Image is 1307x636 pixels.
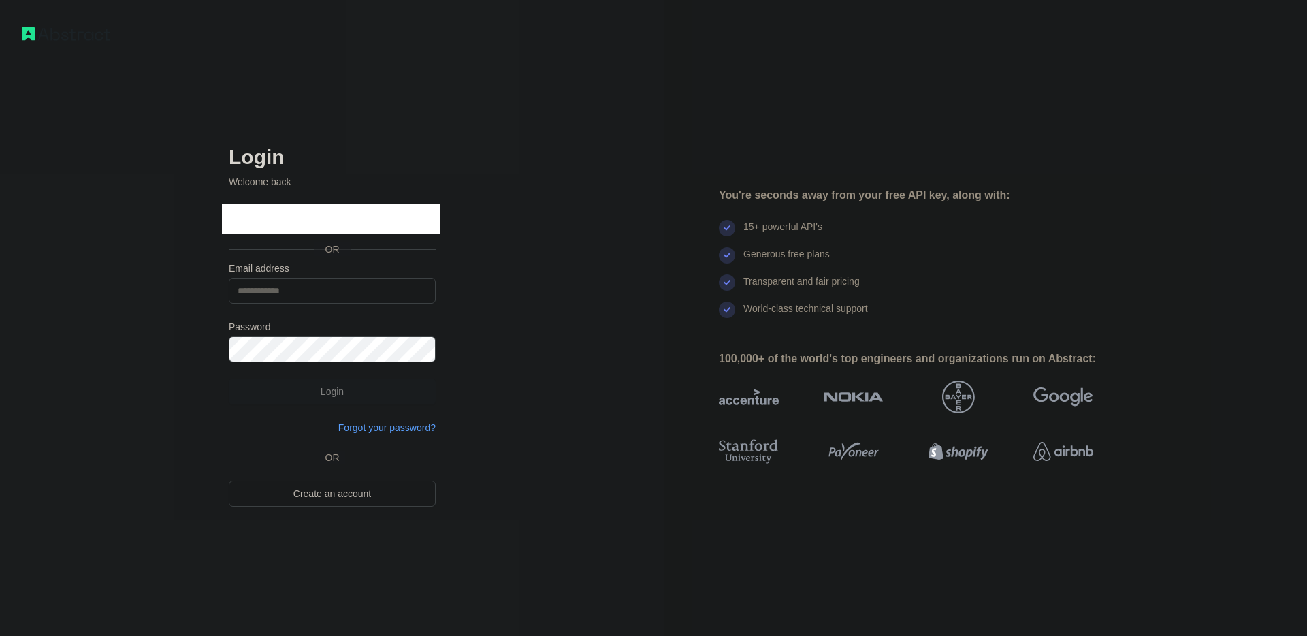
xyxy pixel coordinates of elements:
img: check mark [719,220,735,236]
img: check mark [719,302,735,318]
img: stanford university [719,436,779,466]
h2: Login [229,145,436,170]
label: Email address [229,261,436,275]
p: Welcome back [229,175,436,189]
div: You're seconds away from your free API key, along with: [719,187,1137,204]
img: bayer [942,381,975,413]
img: nokia [824,381,884,413]
img: payoneer [824,436,884,466]
img: check mark [719,247,735,264]
div: 100,000+ of the world's top engineers and organizations run on Abstract: [719,351,1137,367]
img: shopify [929,436,988,466]
img: airbnb [1033,436,1093,466]
div: World-class technical support [743,302,868,329]
div: Generous free plans [743,247,830,274]
img: google [1033,381,1093,413]
img: Workflow [22,27,110,41]
span: OR [314,242,351,256]
label: Password [229,320,436,334]
iframe: Sign in with Google Button [222,204,440,234]
div: Transparent and fair pricing [743,274,860,302]
span: OR [320,451,345,464]
img: accenture [719,381,779,413]
div: 15+ powerful API's [743,220,822,247]
img: check mark [719,274,735,291]
a: Forgot your password? [338,422,436,433]
a: Create an account [229,481,436,507]
button: Login [229,379,436,404]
